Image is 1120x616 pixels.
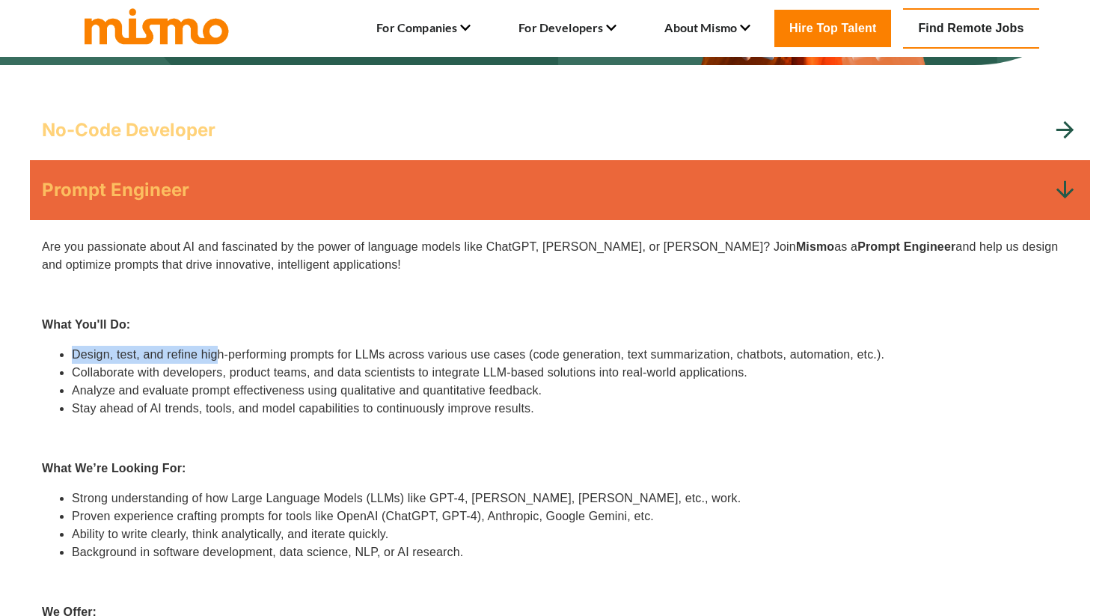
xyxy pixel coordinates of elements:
[72,346,1078,364] li: Design, test, and refine high-performing prompts for LLMs across various use cases (code generati...
[42,238,1078,274] p: Are you passionate about AI and fascinated by the power of language models like ChatGPT, [PERSON_...
[42,318,130,331] strong: What You'll Do:
[72,400,1078,418] li: Stay ahead of AI trends, tools, and model capabilities to continuously improve results.
[774,10,891,47] a: Hire Top Talent
[30,100,1090,160] div: No-Code Developer
[42,178,189,202] h5: Prompt Engineer
[72,525,1078,543] li: Ability to write clearly, think analytically, and iterate quickly.
[857,240,955,253] strong: Prompt Engineer
[30,160,1090,220] div: Prompt Engineer
[72,543,1078,561] li: Background in software development, data science, NLP, or AI research.
[72,382,1078,400] li: Analyze and evaluate prompt effectiveness using qualitative and quantitative feedback.
[42,462,186,475] strong: What We’re Looking For:
[664,16,750,41] li: About Mismo
[376,16,471,41] li: For Companies
[72,364,1078,382] li: Collaborate with developers, product teams, and data scientists to integrate LLM-based solutions ...
[82,5,231,46] img: logo
[72,490,1078,507] li: Strong understanding of how Large Language Models (LLMs) like GPT-4, [PERSON_NAME], [PERSON_NAME]...
[72,507,1078,525] li: Proven experience crafting prompts for tools like OpenAI (ChatGPT, GPT-4), Anthropic, Google Gemi...
[903,8,1038,49] a: Find Remote Jobs
[42,118,215,142] h5: No-Code Developer
[796,240,834,253] strong: Mismo
[518,16,616,41] li: For Developers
